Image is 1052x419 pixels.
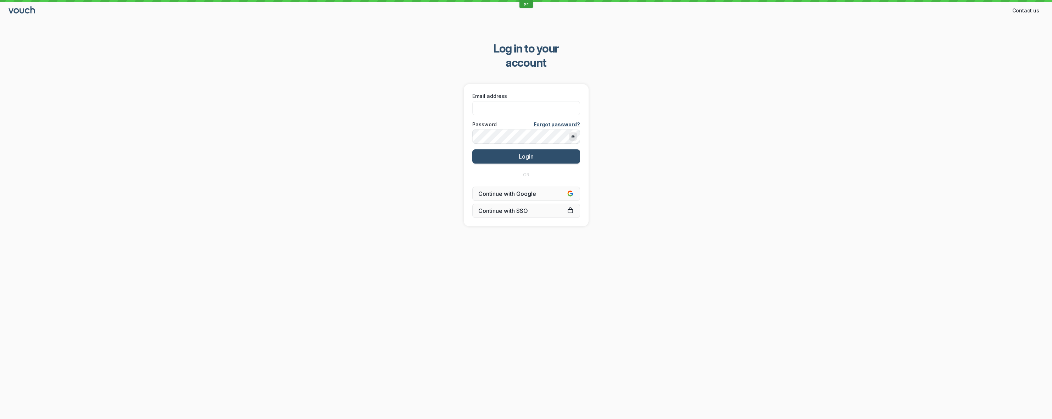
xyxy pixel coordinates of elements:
span: Email address [472,93,507,100]
span: Login [519,153,534,160]
span: Password [472,121,497,128]
a: Continue with SSO [472,204,580,218]
button: Contact us [1008,5,1043,16]
span: Continue with Google [478,190,574,197]
a: Go to sign in [9,8,36,14]
button: Show password [569,132,577,141]
a: Forgot password? [534,121,580,128]
span: Log in to your account [473,42,579,70]
button: Continue with Google [472,187,580,201]
span: OR [523,172,529,178]
button: Login [472,149,580,164]
span: Continue with SSO [478,207,574,214]
span: Contact us [1012,7,1039,14]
